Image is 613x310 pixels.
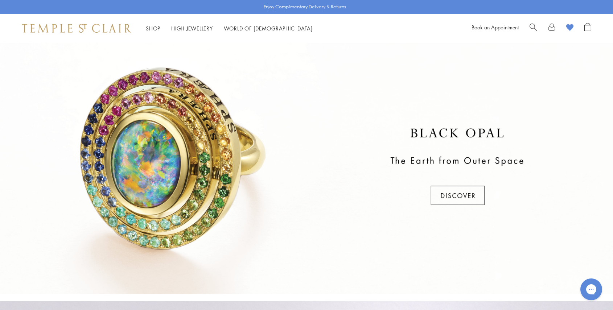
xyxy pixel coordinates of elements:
[22,24,131,33] img: Temple St. Clair
[566,23,573,34] a: View Wishlist
[472,24,519,31] a: Book an Appointment
[224,25,313,32] a: World of [DEMOGRAPHIC_DATA]World of [DEMOGRAPHIC_DATA]
[584,23,591,34] a: Open Shopping Bag
[146,24,313,33] nav: Main navigation
[146,25,160,32] a: ShopShop
[264,3,346,11] p: Enjoy Complimentary Delivery & Returns
[530,23,537,34] a: Search
[577,276,606,303] iframe: Gorgias live chat messenger
[171,25,213,32] a: High JewelleryHigh Jewellery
